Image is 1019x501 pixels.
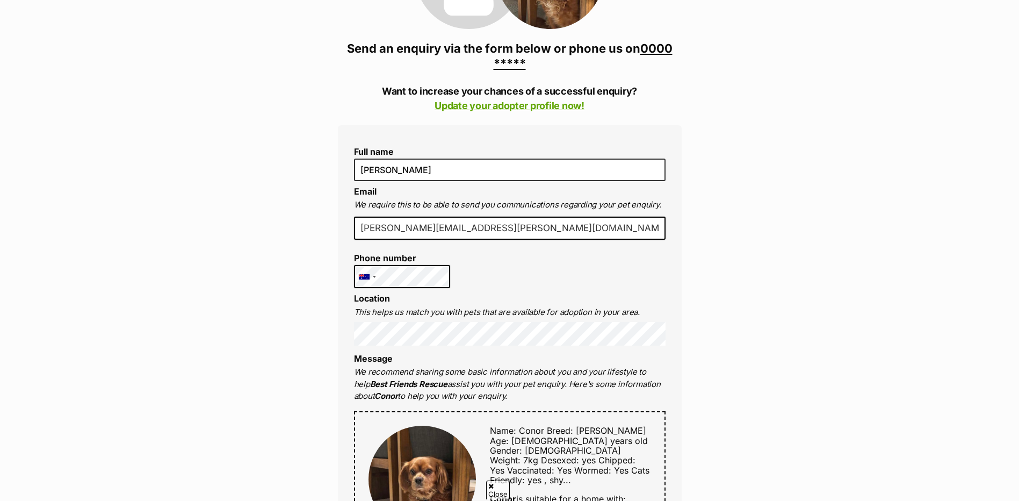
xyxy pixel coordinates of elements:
[490,465,649,485] span: Cats Friendly: yes , shy...
[486,481,510,499] span: Close
[435,100,584,111] a: Update your adopter profile now!
[354,293,390,304] label: Location
[354,159,666,181] input: E.g. Jimmy Chew
[354,186,377,197] label: Email
[490,435,648,446] span: Age: [DEMOGRAPHIC_DATA] years old
[507,465,572,476] span: Vaccinated: Yes
[490,455,635,475] span: Chipped: Yes
[490,455,538,466] span: Weight: 7kg
[354,253,451,263] label: Phone number
[490,425,544,436] span: Name: Conor
[354,366,666,403] p: We recommend sharing some basic information about you and your lifestyle to help assist you with ...
[374,391,398,401] strong: Conor
[354,147,666,156] label: Full name
[574,465,628,476] span: Wormed: Yes
[354,306,666,319] p: This helps us match you with pets that are available for adoption in your area.
[338,84,682,113] p: Want to increase your chances of a successful enquiry?
[370,379,447,389] strong: Best Friends Rescue
[354,353,393,364] label: Message
[355,266,379,288] div: Australia: +61
[354,199,666,211] p: We require this to be able to send you communications regarding your pet enquiry.
[547,425,646,436] span: Breed: [PERSON_NAME]
[338,41,682,71] h3: Send an enquiry via the form below or phone us on
[490,445,621,456] span: Gender: [DEMOGRAPHIC_DATA]
[541,455,596,466] span: Desexed: yes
